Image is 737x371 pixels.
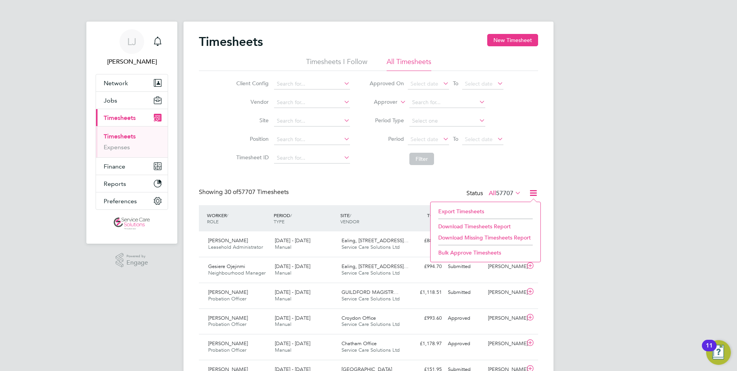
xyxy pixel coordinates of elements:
[104,163,125,170] span: Finance
[234,80,269,87] label: Client Config
[104,180,126,187] span: Reports
[224,188,238,196] span: 30 of
[275,340,310,347] span: [DATE] - [DATE]
[272,208,338,228] div: PERIOD
[387,57,431,71] li: All Timesheets
[411,80,438,87] span: Select date
[275,237,310,244] span: [DATE] - [DATE]
[208,237,248,244] span: [PERSON_NAME]
[434,221,537,232] li: Download Timesheets Report
[489,189,521,197] label: All
[350,212,351,218] span: /
[114,218,150,230] img: servicecare-logo-retina.png
[96,92,168,109] button: Jobs
[369,80,404,87] label: Approved On
[409,116,485,126] input: Select one
[274,79,350,89] input: Search for...
[363,98,397,106] label: Approver
[434,206,537,217] li: Export Timesheets
[208,315,248,321] span: [PERSON_NAME]
[96,29,168,66] a: LJ[PERSON_NAME]
[427,212,441,218] span: TOTAL
[405,286,445,299] div: £1,118.51
[96,218,168,230] a: Go to home page
[409,97,485,108] input: Search for...
[116,253,148,268] a: Powered byEngage
[104,97,117,104] span: Jobs
[405,234,445,247] div: £889.35
[342,237,409,244] span: Ealing, [STREET_ADDRESS]…
[275,289,310,295] span: [DATE] - [DATE]
[234,135,269,142] label: Position
[369,117,404,124] label: Period Type
[342,321,400,327] span: Service Care Solutions Ltd
[208,347,246,353] span: Probation Officer
[274,116,350,126] input: Search for...
[451,78,461,88] span: To
[485,286,525,299] div: [PERSON_NAME]
[234,154,269,161] label: Timesheet ID
[340,218,359,224] span: VENDOR
[342,244,400,250] span: Service Care Solutions Ltd
[451,134,461,144] span: To
[275,263,310,270] span: [DATE] - [DATE]
[274,153,350,164] input: Search for...
[405,312,445,325] div: £993.60
[342,295,400,302] span: Service Care Solutions Ltd
[104,197,137,205] span: Preferences
[445,337,485,350] div: Approved
[126,260,148,266] span: Engage
[369,135,404,142] label: Period
[445,260,485,273] div: Submitted
[466,188,523,199] div: Status
[208,295,246,302] span: Probation Officer
[234,98,269,105] label: Vendor
[409,153,434,165] button: Filter
[208,289,248,295] span: [PERSON_NAME]
[445,286,485,299] div: Submitted
[234,117,269,124] label: Site
[96,74,168,91] button: Network
[338,208,405,228] div: SITE
[485,312,525,325] div: [PERSON_NAME]
[96,126,168,157] div: Timesheets
[96,109,168,126] button: Timesheets
[104,133,136,140] a: Timesheets
[126,253,148,260] span: Powered by
[275,270,291,276] span: Manual
[342,315,376,321] span: Croydon Office
[96,57,168,66] span: Lucy Jolley
[275,315,310,321] span: [DATE] - [DATE]
[227,212,228,218] span: /
[96,192,168,209] button: Preferences
[104,114,136,121] span: Timesheets
[96,158,168,175] button: Finance
[275,321,291,327] span: Manual
[224,188,289,196] span: 57707 Timesheets
[485,337,525,350] div: [PERSON_NAME]
[199,188,290,196] div: Showing
[290,212,292,218] span: /
[342,270,400,276] span: Service Care Solutions Ltd
[274,97,350,108] input: Search for...
[465,80,493,87] span: Select date
[275,244,291,250] span: Manual
[96,175,168,192] button: Reports
[485,260,525,273] div: [PERSON_NAME]
[487,34,538,46] button: New Timesheet
[275,295,291,302] span: Manual
[127,37,136,47] span: LJ
[199,34,263,49] h2: Timesheets
[274,134,350,145] input: Search for...
[208,321,246,327] span: Probation Officer
[104,79,128,87] span: Network
[445,312,485,325] div: Approved
[434,247,537,258] li: Bulk Approve Timesheets
[208,270,266,276] span: Neighbourhood Manager
[205,208,272,228] div: WORKER
[208,263,245,270] span: Gesiere Ojejinmi
[208,244,263,250] span: Leasehold Administrator
[465,136,493,143] span: Select date
[342,263,409,270] span: Ealing, [STREET_ADDRESS]…
[411,136,438,143] span: Select date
